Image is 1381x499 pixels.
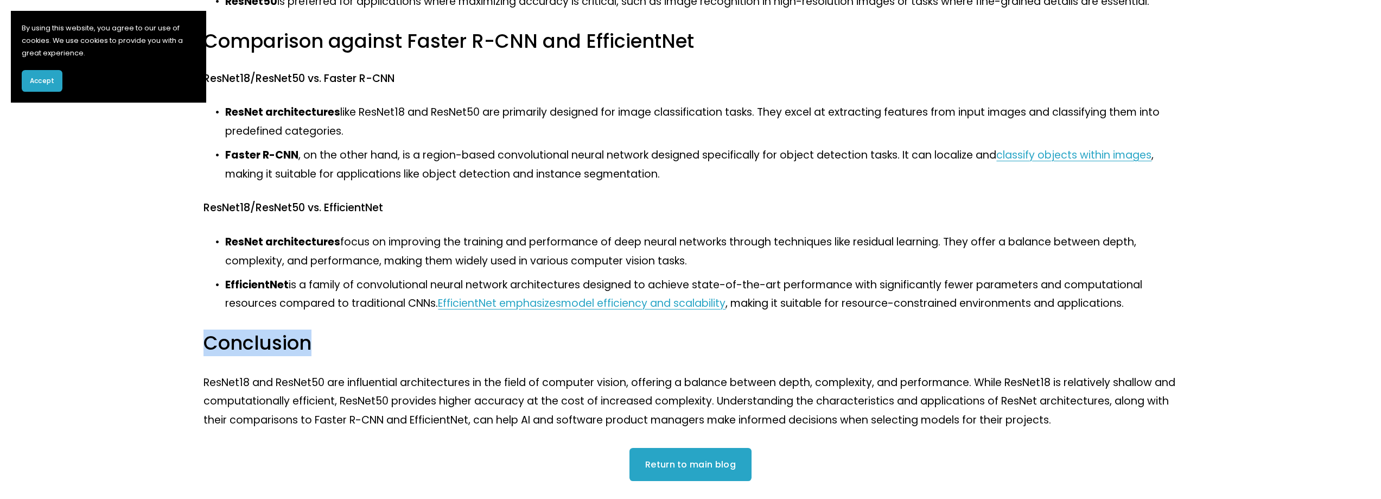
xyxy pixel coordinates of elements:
h4: ResNet18/ResNet50 vs. Faster R-CNN [203,72,1177,86]
strong: ResNet architectures [225,105,340,119]
p: is a family of convolutional neural network architectures designed to achieve state-of-the-art pe... [225,276,1177,313]
span: Accept [30,76,54,86]
p: ResNet18 and ResNet50 are influential architectures in the field of computer vision, offering a b... [203,374,1177,430]
a: EfficientNet emphasizes [438,296,561,311]
p: , on the other hand, is a region-based convolutional neural network designed specifically for obj... [225,146,1177,184]
section: Cookie banner [11,11,206,103]
button: Accept [22,70,62,92]
strong: ResNet architectures [225,235,340,249]
h3: Comparison against Faster R-CNN and EfficientNet [203,29,1177,54]
a: Return to main blog [629,448,752,481]
a: model efficiency and scalability [561,296,725,311]
p: By using this website, you agree to our use of cookies. We use cookies to provide you with a grea... [22,22,195,59]
h3: Conclusion [203,331,1177,356]
a: classify objects within images [996,148,1151,162]
strong: Faster R-CNN [225,148,298,162]
p: focus on improving the training and performance of deep neural networks through techniques like r... [225,233,1177,270]
h4: ResNet18/ResNet50 vs. EfficientNet [203,201,1177,216]
p: like ResNet18 and ResNet50 are primarily designed for image classification tasks. They excel at e... [225,103,1177,141]
strong: EfficientNet [225,277,289,292]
